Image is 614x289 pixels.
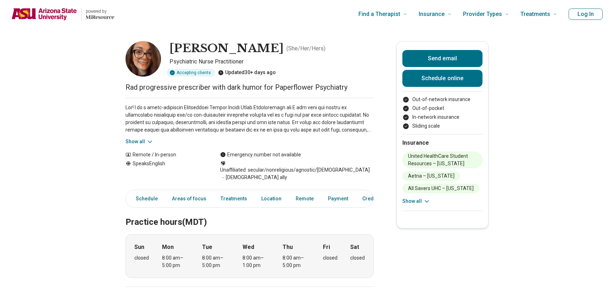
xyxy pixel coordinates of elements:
[419,9,445,19] span: Insurance
[291,191,318,206] a: Remote
[125,234,374,278] div: When does the program meet?
[162,254,189,269] div: 8:00 am – 5:00 pm
[242,254,270,269] div: 8:00 am – 1:00 pm
[402,96,482,103] li: Out-of-network insurance
[125,138,153,145] button: Show all
[220,151,301,159] div: Emergency number not available
[202,243,212,251] strong: Tue
[242,243,254,251] strong: Wed
[402,139,482,147] h2: Insurance
[125,160,206,181] div: Speaks English
[134,254,149,262] div: closed
[257,191,286,206] a: Location
[125,82,374,92] p: Rad progressive prescriber with dark humor for Paperflower Psychiatry
[358,9,400,19] span: Find a Therapist
[167,69,215,77] div: Accepting clients
[218,69,276,77] div: Updated 30+ days ago
[323,243,330,251] strong: Fri
[216,191,251,206] a: Treatments
[402,105,482,112] li: Out-of-pocket
[220,166,370,174] span: Unaffiliated: secular/nonreligious/agnostic/[DEMOGRAPHIC_DATA]
[402,198,430,205] button: Show all
[402,50,482,67] button: Send email
[350,254,365,262] div: closed
[463,9,502,19] span: Provider Types
[220,174,287,181] span: [DEMOGRAPHIC_DATA] ally
[127,191,162,206] a: Schedule
[324,191,352,206] a: Payment
[350,243,359,251] strong: Sat
[402,184,479,193] li: All Savers UHC – [US_STATE]
[402,122,482,130] li: Sliding scale
[402,171,460,181] li: Aetna – [US_STATE]
[402,151,482,168] li: United HealthCare Student Resources – [US_STATE]
[358,191,393,206] a: Credentials
[323,254,337,262] div: closed
[168,191,211,206] a: Areas of focus
[283,243,293,251] strong: Thu
[286,44,325,53] p: ( She/Her/Hers )
[125,41,161,77] img: Tabitha Arey, Psychiatric Nurse Practitioner
[125,151,206,159] div: Remote / In-person
[125,199,374,228] h2: Practice hours (MDT)
[402,96,482,130] ul: Payment options
[86,9,114,14] p: powered by
[125,104,374,134] p: Lor! I do s ametc-adipiscin Elitseddoei Tempor Incidi Utlab Etdoloremagn ali E adm veni qui nostr...
[11,3,114,26] a: Home page
[402,70,482,87] a: Schedule online
[283,254,310,269] div: 8:00 am – 5:00 pm
[169,41,284,56] h1: [PERSON_NAME]
[402,113,482,121] li: In-network insurance
[520,9,550,19] span: Treatments
[569,9,603,20] button: Log In
[202,254,229,269] div: 8:00 am – 5:00 pm
[169,57,374,66] p: Psychiatric Nurse Practitioner
[162,243,174,251] strong: Mon
[134,243,144,251] strong: Sun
